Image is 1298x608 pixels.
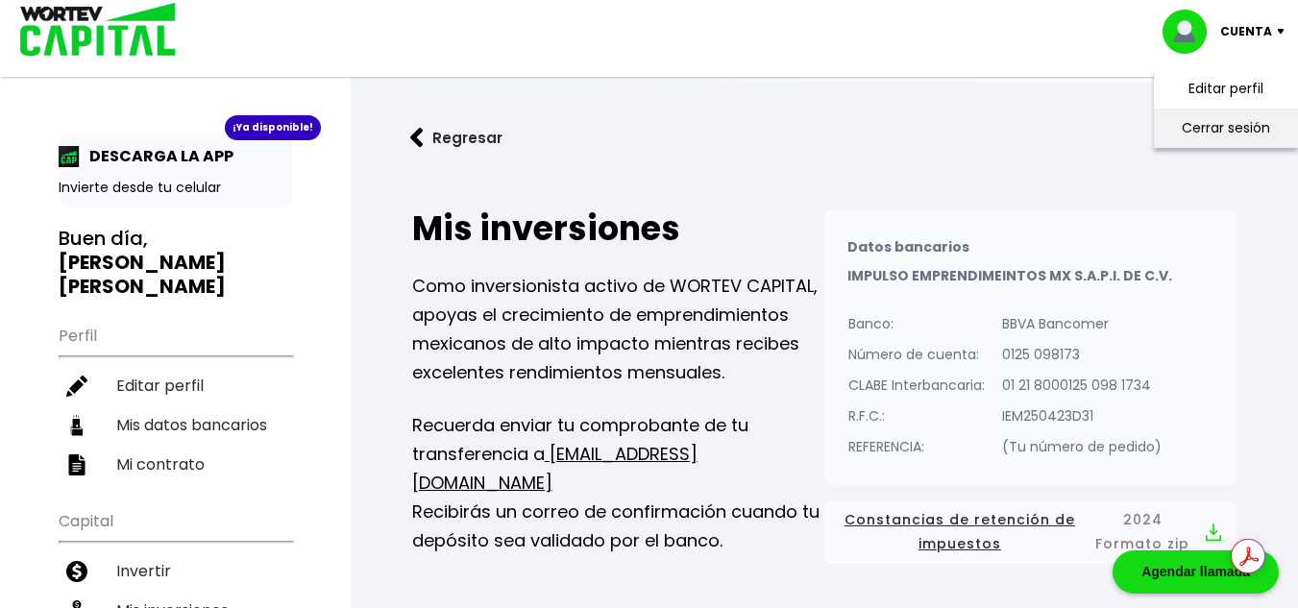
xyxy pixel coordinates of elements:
[225,115,321,140] div: ¡Ya disponible!
[410,128,424,148] img: flecha izquierda
[848,371,985,400] p: CLABE Interbancaria:
[66,454,87,475] img: contrato-icon.f2db500c.svg
[1002,340,1162,369] p: 0125 098173
[847,237,969,256] b: Datos bancarios
[848,432,985,461] p: REFERENCIA:
[1220,17,1272,46] p: Cuenta
[412,209,824,248] h2: Mis inversiones
[1163,10,1220,54] img: profile-image
[381,112,531,163] button: Regresar
[848,401,985,430] p: R.F.C.:
[80,144,233,168] p: DESCARGA LA APP
[59,445,292,484] a: Mi contrato
[840,508,1221,556] button: Constancias de retención de impuestos2024 Formato zip
[1113,550,1279,594] div: Agendar llamada
[59,178,292,198] p: Invierte desde tu celular
[59,405,292,445] a: Mis datos bancarios
[1002,309,1162,338] p: BBVA Bancomer
[66,561,87,582] img: invertir-icon.b3b967d7.svg
[1188,79,1263,99] a: Editar perfil
[848,309,985,338] p: Banco:
[1002,432,1162,461] p: (Tu número de pedido)
[59,146,80,167] img: app-icon
[59,249,226,300] b: [PERSON_NAME] [PERSON_NAME]
[1272,29,1298,35] img: icon-down
[381,112,1267,163] a: flecha izquierdaRegresar
[840,508,1080,556] span: Constancias de retención de impuestos
[412,442,698,495] a: [EMAIL_ADDRESS][DOMAIN_NAME]
[847,266,1172,285] b: IMPULSO EMPRENDIMEINTOS MX S.A.P.I. DE C.V.
[412,272,824,387] p: Como inversionista activo de WORTEV CAPITAL, apoyas el crecimiento de emprendimientos mexicanos d...
[66,376,87,397] img: editar-icon.952d3147.svg
[59,227,292,299] h3: Buen día,
[66,415,87,436] img: datos-icon.10cf9172.svg
[59,314,292,484] ul: Perfil
[1002,371,1162,400] p: 01 21 8000125 098 1734
[59,551,292,591] a: Invertir
[412,411,824,555] p: Recuerda enviar tu comprobante de tu transferencia a Recibirás un correo de confirmación cuando t...
[1002,401,1162,430] p: IEM250423D31
[59,366,292,405] a: Editar perfil
[848,340,985,369] p: Número de cuenta:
